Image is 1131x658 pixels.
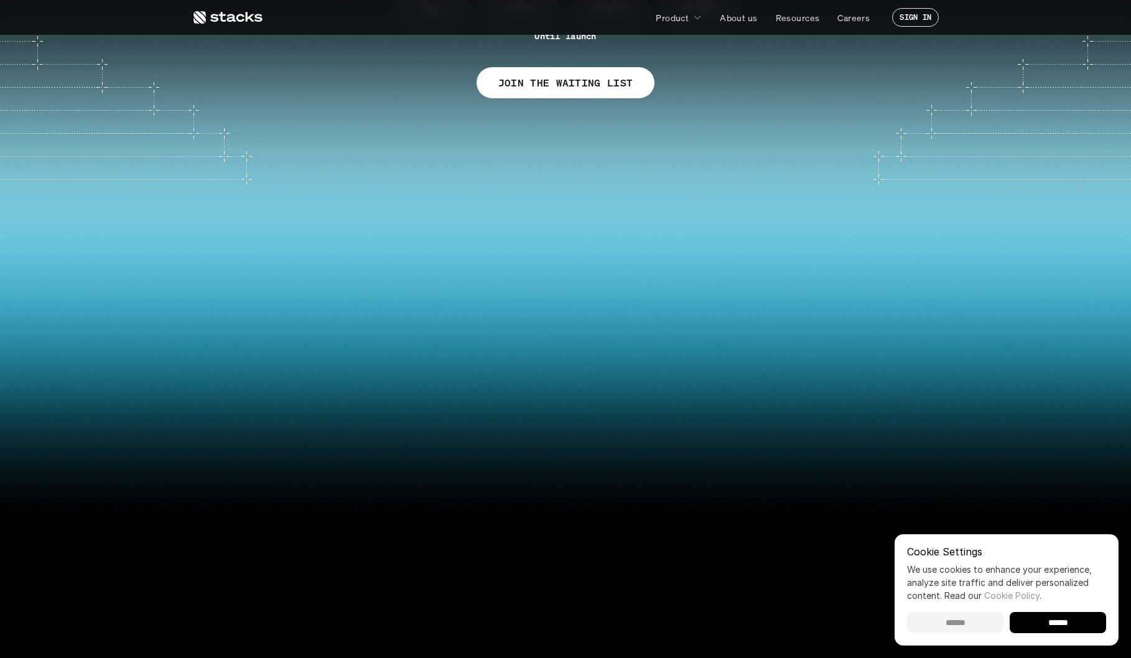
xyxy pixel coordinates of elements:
a: Careers [830,6,877,29]
p: About us [720,11,757,24]
span: Read our . [944,590,1041,601]
p: Product [656,11,689,24]
a: SIGN IN [892,8,939,27]
p: We use cookies to enhance your experience, analyze site traffic and deliver personalized content. [907,563,1106,602]
a: Resources [768,6,827,29]
p: Careers [837,11,870,24]
a: Cookie Policy [984,590,1040,601]
p: SIGN IN [900,13,931,22]
a: About us [712,6,765,29]
p: JOIN THE WAITING LIST [498,74,633,92]
p: Cookie Settings [907,547,1106,557]
p: Resources [776,11,820,24]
